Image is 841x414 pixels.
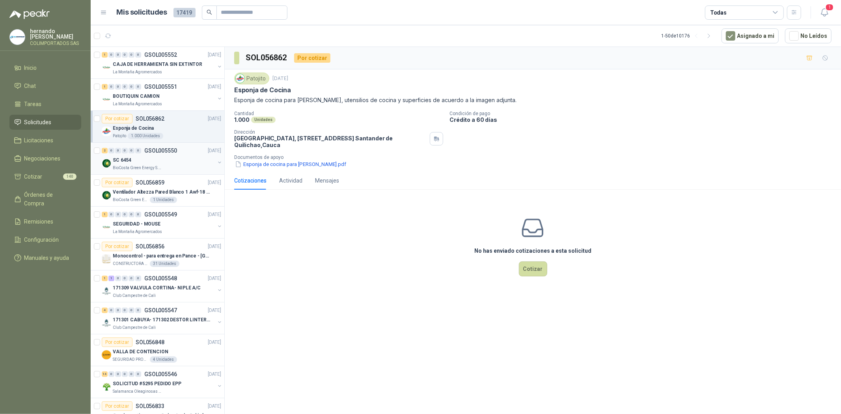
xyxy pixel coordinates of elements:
[102,63,111,72] img: Company Logo
[136,339,164,345] p: SOL056848
[113,69,162,75] p: La Montaña Agromercados
[122,308,128,313] div: 0
[208,243,221,250] p: [DATE]
[24,63,37,72] span: Inicio
[108,371,114,377] div: 0
[102,212,108,217] div: 1
[122,84,128,90] div: 0
[208,339,221,346] p: [DATE]
[102,190,111,200] img: Company Logo
[144,148,177,153] p: GSOL005550
[129,371,134,377] div: 0
[113,324,156,331] p: Club Campestre de Cali
[128,133,163,139] div: 1.000 Unidades
[234,116,250,123] p: 1.000
[136,244,164,249] p: SOL056856
[24,154,61,163] span: Negociaciones
[208,147,221,155] p: [DATE]
[129,276,134,281] div: 0
[9,133,81,148] a: Licitaciones
[144,371,177,377] p: GSOL005546
[135,276,141,281] div: 0
[24,190,74,208] span: Órdenes de Compra
[519,261,547,276] button: Cotizar
[208,275,221,282] p: [DATE]
[91,334,224,366] a: Por cotizarSOL056848[DATE] Company LogoVALLA DE CONTENCIONSEGURIDAD PROVISER LTDA4 Unidades
[710,8,727,17] div: Todas
[113,229,162,235] p: La Montaña Agromercados
[722,28,779,43] button: Asignado a mi
[113,356,148,363] p: SEGURIDAD PROVISER LTDA
[102,82,223,107] a: 1 0 0 0 0 0 GSOL005551[DATE] Company LogoBOUTIQUIN CAMIONLa Montaña Agromercados
[208,403,221,410] p: [DATE]
[208,115,221,123] p: [DATE]
[108,148,114,153] div: 0
[279,176,302,185] div: Actividad
[91,111,224,143] a: Por cotizarSOL056862[DATE] Company LogoEsponja de CocinaPatojito1.000 Unidades
[474,246,591,255] h3: No has enviado cotizaciones a esta solicitud
[24,100,42,108] span: Tareas
[207,9,212,15] span: search
[122,148,128,153] div: 0
[144,52,177,58] p: GSOL005552
[24,254,69,262] span: Manuales y ayuda
[113,133,126,139] p: Patojito
[102,382,111,392] img: Company Logo
[9,60,81,75] a: Inicio
[144,84,177,90] p: GSOL005551
[234,176,267,185] div: Cotizaciones
[144,276,177,281] p: GSOL005548
[108,276,114,281] div: 1
[102,308,108,313] div: 4
[102,95,111,104] img: Company Logo
[63,173,76,180] span: 140
[113,252,211,260] p: Monocontrol - para entrega en Pance - [GEOGRAPHIC_DATA]
[9,78,81,93] a: Chat
[113,261,148,267] p: CONSTRUCTORA GRUPO FIP
[24,82,36,90] span: Chat
[9,115,81,130] a: Solicitudes
[9,9,50,19] img: Logo peakr
[102,306,223,331] a: 4 0 0 0 0 0 GSOL005547[DATE] Company Logo171301 CABUYA- 171302 DESTOR LINTER- 171305 PINZAClub Ca...
[449,116,838,123] p: Crédito a 60 días
[113,316,211,324] p: 171301 CABUYA- 171302 DESTOR LINTER- 171305 PINZA
[9,169,81,184] a: Cotizar140
[9,250,81,265] a: Manuales y ayuda
[24,172,43,181] span: Cotizar
[234,155,838,160] p: Documentos de apoyo
[102,371,108,377] div: 14
[113,157,131,164] p: SC 6454
[135,212,141,217] div: 0
[108,212,114,217] div: 0
[234,160,347,168] button: Esponja de cocina para [PERSON_NAME].pdf
[122,52,128,58] div: 0
[234,86,291,94] p: Esponja de Cocina
[144,212,177,217] p: GSOL005549
[117,7,167,18] h1: Mis solicitudes
[129,308,134,313] div: 0
[122,212,128,217] div: 0
[113,93,160,100] p: BOUTIQUIN CAMION
[113,188,211,196] p: Ventilador Altezza Pared Blanco 1 Awf-18 Pro Balinera
[150,356,177,363] div: 4 Unidades
[234,135,427,148] p: [GEOGRAPHIC_DATA], [STREET_ADDRESS] Santander de Quilichao , Cauca
[208,179,221,186] p: [DATE]
[661,30,715,42] div: 1 - 50 de 10176
[208,371,221,378] p: [DATE]
[115,84,121,90] div: 0
[102,338,132,347] div: Por cotizar
[24,136,54,145] span: Licitaciones
[234,129,427,135] p: Dirección
[129,148,134,153] div: 0
[10,30,25,45] img: Company Logo
[113,125,154,132] p: Esponja de Cocina
[122,371,128,377] div: 0
[144,308,177,313] p: GSOL005547
[208,83,221,91] p: [DATE]
[113,220,160,228] p: SEGURIDAD - MOUSE
[315,176,339,185] div: Mensajes
[102,127,111,136] img: Company Logo
[115,148,121,153] div: 0
[102,50,223,75] a: 1 0 0 0 0 0 GSOL005552[DATE] Company LogoCAJA DE HERRAMIENTA SIN EXTINTORLa Montaña Agromercados
[9,187,81,211] a: Órdenes de Compra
